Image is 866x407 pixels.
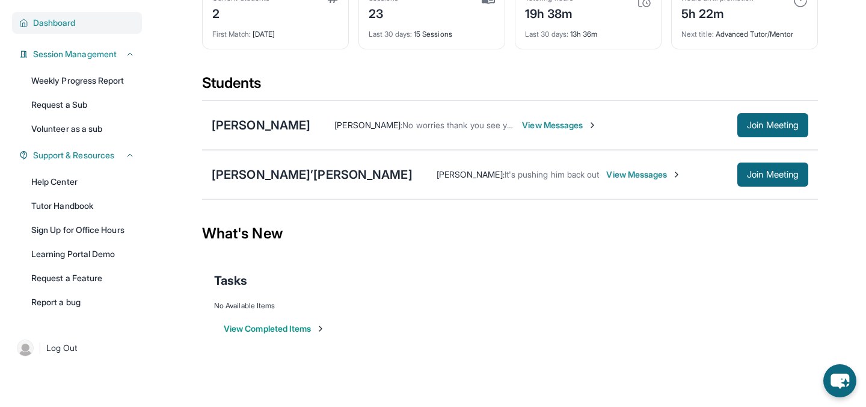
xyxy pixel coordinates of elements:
[525,22,651,39] div: 13h 36m
[28,17,135,29] button: Dashboard
[33,48,117,60] span: Session Management
[681,22,808,39] div: Advanced Tutor/Mentor
[38,341,41,355] span: |
[24,267,142,289] a: Request a Feature
[672,170,681,179] img: Chevron-Right
[747,122,799,129] span: Join Meeting
[681,30,714,39] span: Next title :
[212,3,269,22] div: 2
[202,73,818,100] div: Students
[737,113,808,137] button: Join Meeting
[369,3,399,22] div: 23
[24,291,142,313] a: Report a bug
[214,272,247,289] span: Tasks
[28,149,135,161] button: Support & Resources
[334,120,402,130] span: [PERSON_NAME] :
[28,48,135,60] button: Session Management
[17,340,34,356] img: user-img
[823,364,856,397] button: chat-button
[212,117,310,134] div: [PERSON_NAME]
[522,119,597,131] span: View Messages
[212,22,339,39] div: [DATE]
[369,30,412,39] span: Last 30 days :
[202,207,818,260] div: What's New
[224,323,325,335] button: View Completed Items
[24,171,142,193] a: Help Center
[369,22,495,39] div: 15 Sessions
[214,301,806,311] div: No Available Items
[33,149,114,161] span: Support & Resources
[681,3,754,22] div: 5h 22m
[24,70,142,92] a: Weekly Progress Report
[525,3,573,22] div: 19h 38m
[212,30,251,39] span: First Match :
[24,243,142,265] a: Learning Portal Demo
[12,335,142,361] a: |Log Out
[737,163,808,187] button: Join Meeting
[24,118,142,140] a: Volunteer as a sub
[747,171,799,178] span: Join Meeting
[505,169,600,179] span: It's pushing him back out
[33,17,76,29] span: Dashboard
[24,219,142,241] a: Sign Up for Office Hours
[24,94,142,116] a: Request a Sub
[402,120,538,130] span: No worries thank you see you soon
[46,342,78,354] span: Log Out
[606,169,681,181] span: View Messages
[437,169,505,179] span: [PERSON_NAME] :
[525,30,568,39] span: Last 30 days :
[24,195,142,217] a: Tutor Handbook
[588,120,597,130] img: Chevron-Right
[212,166,413,183] div: [PERSON_NAME]’[PERSON_NAME]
